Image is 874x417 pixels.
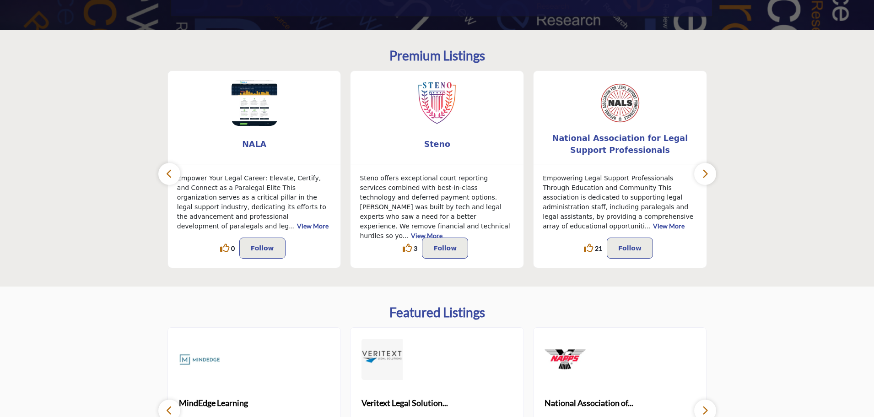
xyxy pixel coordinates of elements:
[645,222,651,230] span: ...
[597,80,643,126] img: National Association for Legal Support Professionals
[422,238,468,259] button: Follow
[168,132,341,157] a: NALA
[547,132,693,157] b: National Association for Legal Support Professionals
[545,397,696,409] span: National Association of...
[361,397,513,409] span: Veritext Legal Solution...
[231,244,235,253] span: 0
[182,138,327,150] span: NALA
[182,132,327,157] b: NALA
[653,222,685,230] a: View More
[351,132,523,157] a: Steno
[361,391,513,416] b: Veritext Legal Solutions
[545,339,586,380] img: National Association of Professional Process Servers (NAPPS)
[595,244,602,253] span: 21
[179,397,330,409] span: MindEdge Learning
[289,222,295,230] span: ...
[297,222,329,230] a: View More
[177,173,332,231] p: Empower Your Legal Career: Elevate, Certify, and Connect as a Paralegal Elite This organization s...
[607,238,653,259] button: Follow
[239,238,286,259] button: Follow
[364,138,510,150] span: Steno
[361,391,513,416] a: Veritext Legal Solution...
[389,48,485,64] h2: Premium Listings
[232,80,277,126] img: NALA
[411,232,442,239] a: View More
[179,339,220,380] img: MindEdge Learning
[534,132,707,157] a: National Association for Legal Support Professionals
[360,173,514,241] p: Steno offers exceptional court reporting services combined with best-in-class technology and defe...
[403,232,409,239] span: ...
[543,173,697,231] p: Empowering Legal Support Professionals Through Education and Community This association is dedica...
[414,244,417,253] span: 3
[545,391,696,416] b: National Association of Professional Process Servers (NAPPS)
[433,243,457,254] p: Follow
[361,339,403,380] img: Veritext Legal Solutions
[545,391,696,416] a: National Association of...
[251,243,274,254] p: Follow
[364,132,510,157] b: Steno
[179,391,330,416] a: MindEdge Learning
[414,80,460,126] img: Steno
[389,305,485,320] h2: Featured Listings
[618,243,642,254] p: Follow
